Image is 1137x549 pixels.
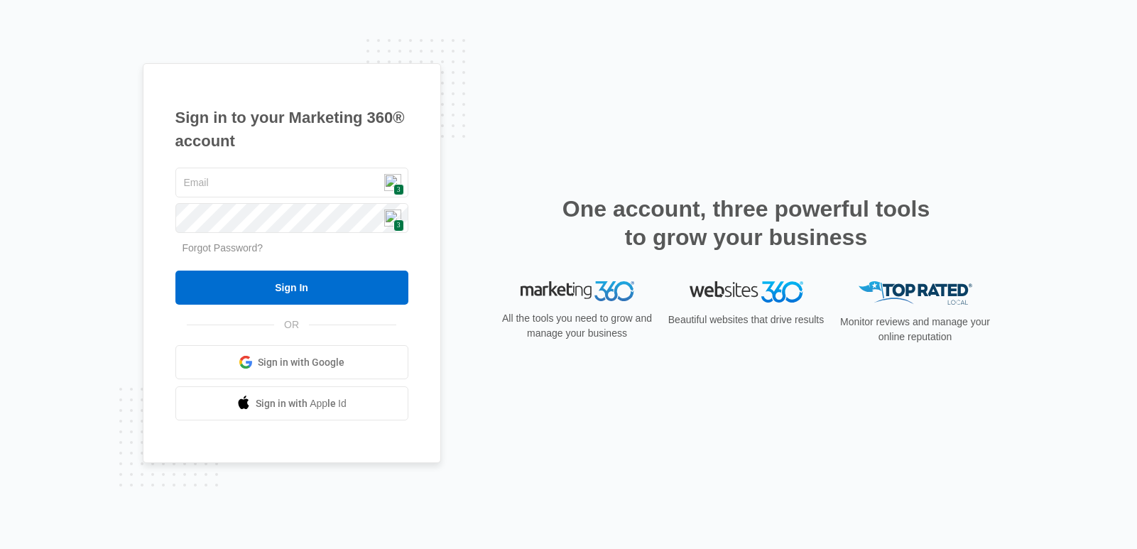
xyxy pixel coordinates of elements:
a: Forgot Password? [183,242,263,254]
p: Monitor reviews and manage your online reputation [836,315,995,344]
img: Top Rated Local [859,281,972,305]
a: Sign in with Apple Id [175,386,408,420]
h1: Sign in to your Marketing 360® account [175,106,408,153]
img: Marketing 360 [521,281,634,301]
img: npw-badge-icon.svg [384,210,401,227]
h2: One account, three powerful tools to grow your business [558,195,935,251]
span: 3 [393,184,404,196]
img: Websites 360 [690,281,803,302]
span: 3 [393,219,404,232]
input: Email [175,168,408,197]
img: npw-badge-icon.svg [384,174,401,191]
input: Sign In [175,271,408,305]
span: Sign in with Google [258,355,344,370]
p: Beautiful websites that drive results [667,312,826,327]
span: Sign in with Apple Id [256,396,347,411]
span: OR [274,317,309,332]
p: All the tools you need to grow and manage your business [498,311,657,341]
a: Sign in with Google [175,345,408,379]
